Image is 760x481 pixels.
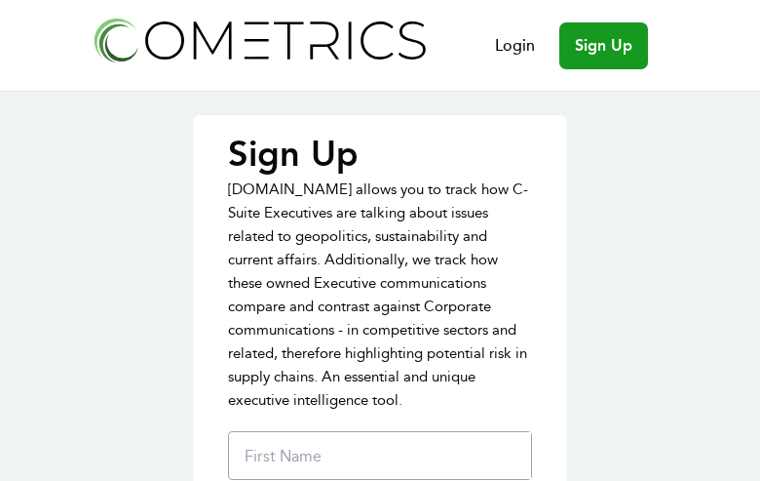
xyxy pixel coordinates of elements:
a: Login [495,34,535,58]
img: Cometrics logo [89,12,430,67]
input: First Name [237,432,531,479]
p: [DOMAIN_NAME] allows you to track how C-Suite Executives are talking about issues related to geop... [228,178,532,412]
a: Sign Up [559,22,648,69]
p: Sign Up [228,135,532,174]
